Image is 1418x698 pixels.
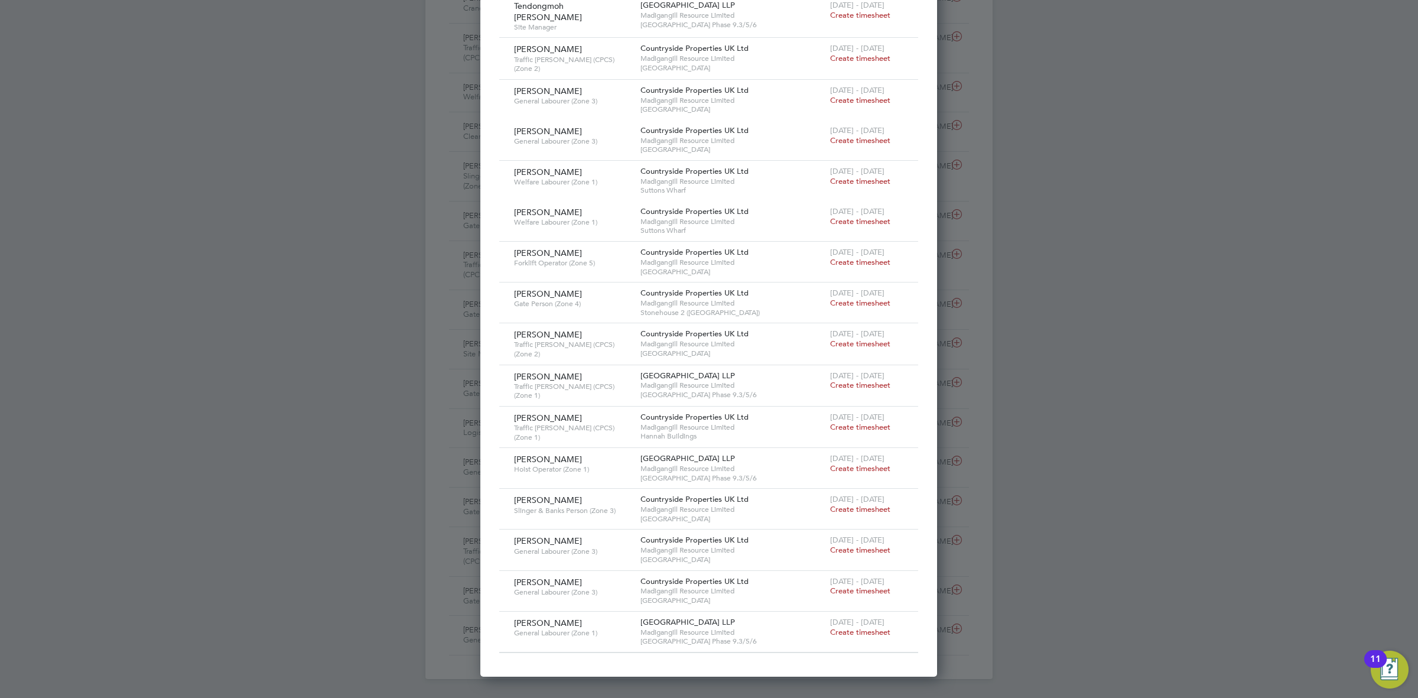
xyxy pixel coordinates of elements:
span: [DATE] - [DATE] [830,494,884,504]
span: [PERSON_NAME] [514,44,582,54]
span: Countryside Properties UK Ltd [640,247,749,257]
span: General Labourer (Zone 3) [514,96,632,106]
span: [PERSON_NAME] [514,167,582,177]
span: [PERSON_NAME] [514,288,582,299]
span: Hoist Operator (Zone 1) [514,465,632,474]
span: Madigangill Resource Limited [640,546,824,555]
span: [GEOGRAPHIC_DATA] Phase 9.3/5/6 [640,473,824,483]
span: Suttons Wharf [640,186,824,195]
span: Slinger & Banks Person (Zone 3) [514,506,632,515]
button: Open Resource Center, 11 new notifications [1371,651,1409,689]
span: Madigangill Resource Limited [640,217,824,226]
span: Countryside Properties UK Ltd [640,329,749,339]
span: Countryside Properties UK Ltd [640,166,749,176]
span: Create timesheet [830,380,890,390]
span: Countryside Properties UK Ltd [640,43,749,53]
span: Traffic [PERSON_NAME] (CPCS) (Zone 2) [514,340,632,358]
span: Gate Person (Zone 4) [514,299,632,309]
span: Create timesheet [830,422,890,432]
div: 11 [1370,659,1381,674]
span: Create timesheet [830,504,890,514]
span: Countryside Properties UK Ltd [640,85,749,95]
span: Create timesheet [830,545,890,555]
span: Madigangill Resource Limited [640,54,824,63]
span: Countryside Properties UK Ltd [640,576,749,586]
span: Welfare Labourer (Zone 1) [514,177,632,187]
span: [DATE] - [DATE] [830,535,884,545]
span: [PERSON_NAME] [514,454,582,465]
span: [GEOGRAPHIC_DATA] [640,596,824,605]
span: Create timesheet [830,216,890,226]
span: [GEOGRAPHIC_DATA] LLP [640,453,735,463]
span: [DATE] - [DATE] [830,371,884,381]
span: [PERSON_NAME] [514,86,582,96]
span: Create timesheet [830,95,890,105]
span: General Labourer (Zone 1) [514,628,632,638]
span: Create timesheet [830,53,890,63]
span: Madigangill Resource Limited [640,136,824,145]
span: Create timesheet [830,135,890,145]
span: Welfare Labourer (Zone 1) [514,217,632,227]
span: Create timesheet [830,10,890,20]
span: [GEOGRAPHIC_DATA] Phase 9.3/5/6 [640,637,824,646]
span: Traffic [PERSON_NAME] (CPCS) (Zone 2) [514,55,632,73]
span: Create timesheet [830,298,890,308]
span: [DATE] - [DATE] [830,576,884,586]
span: Madigangill Resource Limited [640,628,824,637]
span: Tendongmoh [PERSON_NAME] [514,1,582,22]
span: [DATE] - [DATE] [830,166,884,176]
span: [PERSON_NAME] [514,535,582,546]
span: Countryside Properties UK Ltd [640,412,749,422]
span: [PERSON_NAME] [514,329,582,340]
span: [GEOGRAPHIC_DATA] [640,105,824,114]
span: Create timesheet [830,176,890,186]
span: [GEOGRAPHIC_DATA] LLP [640,617,735,627]
span: [DATE] - [DATE] [830,412,884,422]
span: Madigangill Resource Limited [640,505,824,514]
span: Madigangill Resource Limited [640,423,824,432]
span: [DATE] - [DATE] [830,43,884,53]
span: [GEOGRAPHIC_DATA] [640,514,824,524]
span: Countryside Properties UK Ltd [640,125,749,135]
span: Hannah Buildings [640,431,824,441]
span: [DATE] - [DATE] [830,206,884,216]
span: [GEOGRAPHIC_DATA] [640,555,824,564]
span: Madigangill Resource Limited [640,464,824,473]
span: Countryside Properties UK Ltd [640,494,749,504]
span: [PERSON_NAME] [514,413,582,423]
span: Madigangill Resource Limited [640,586,824,596]
span: [PERSON_NAME] [514,618,582,628]
span: [GEOGRAPHIC_DATA] [640,267,824,277]
span: [PERSON_NAME] [514,577,582,587]
span: Madigangill Resource Limited [640,96,824,105]
span: Madigangill Resource Limited [640,381,824,390]
span: Countryside Properties UK Ltd [640,535,749,545]
span: Create timesheet [830,339,890,349]
span: Traffic [PERSON_NAME] (CPCS) (Zone 1) [514,423,632,441]
span: Create timesheet [830,257,890,267]
span: Madigangill Resource Limited [640,11,824,20]
span: Madigangill Resource Limited [640,298,824,308]
span: Create timesheet [830,463,890,473]
span: [DATE] - [DATE] [830,125,884,135]
span: [DATE] - [DATE] [830,85,884,95]
span: General Labourer (Zone 3) [514,137,632,146]
span: [DATE] - [DATE] [830,617,884,627]
span: [GEOGRAPHIC_DATA] [640,63,824,73]
span: [DATE] - [DATE] [830,453,884,463]
span: General Labourer (Zone 3) [514,547,632,556]
span: [GEOGRAPHIC_DATA] [640,145,824,154]
span: Madigangill Resource Limited [640,258,824,267]
span: Countryside Properties UK Ltd [640,206,749,216]
span: Stonehouse 2 ([GEOGRAPHIC_DATA]) [640,308,824,317]
span: [GEOGRAPHIC_DATA] [640,349,824,358]
span: [GEOGRAPHIC_DATA] LLP [640,371,735,381]
span: [PERSON_NAME] [514,126,582,137]
span: General Labourer (Zone 3) [514,587,632,597]
span: [GEOGRAPHIC_DATA] Phase 9.3/5/6 [640,390,824,400]
span: Suttons Wharf [640,226,824,235]
span: [DATE] - [DATE] [830,329,884,339]
span: Traffic [PERSON_NAME] (CPCS) (Zone 1) [514,382,632,400]
span: [PERSON_NAME] [514,371,582,382]
span: Madigangill Resource Limited [640,339,824,349]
